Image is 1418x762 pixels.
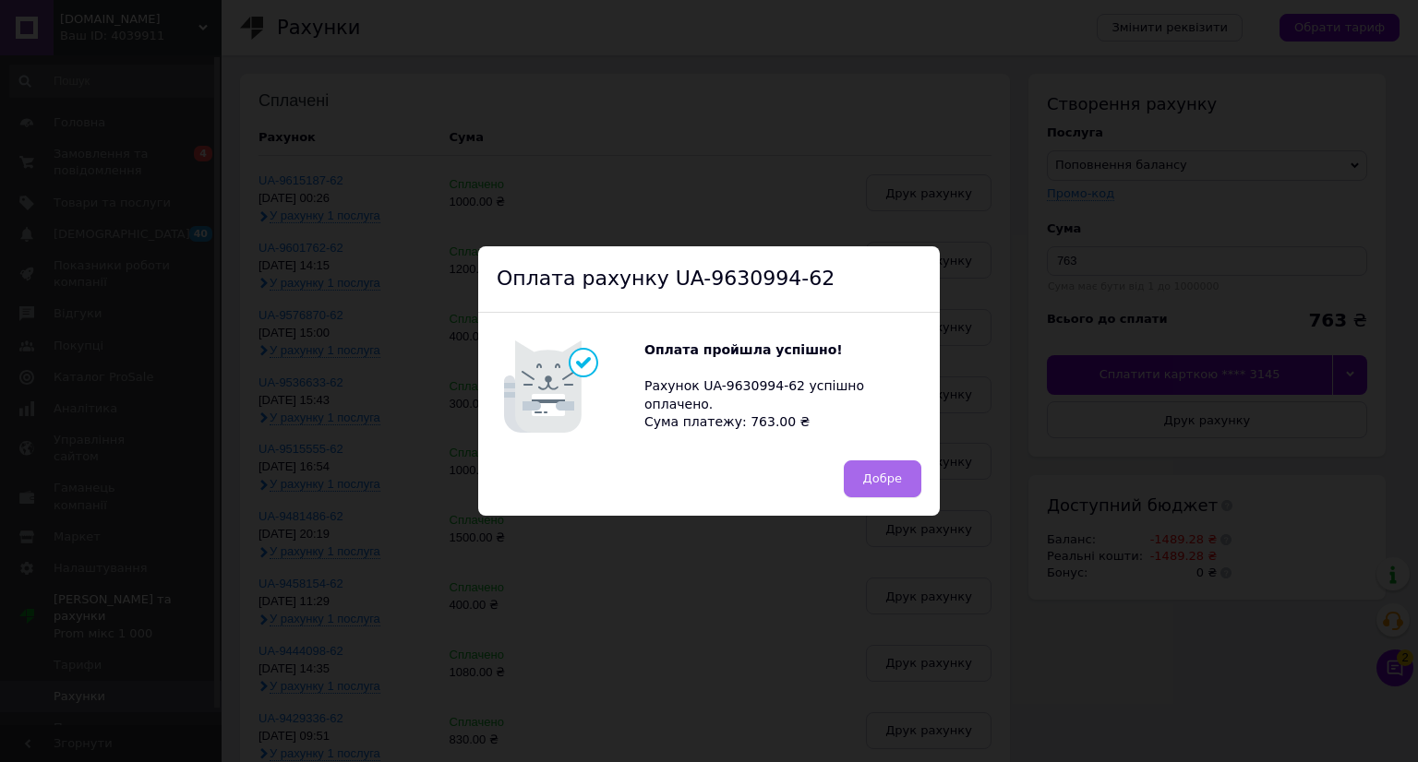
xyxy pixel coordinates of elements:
[863,471,902,485] span: Добре
[478,246,940,313] div: Оплата рахунку UA-9630994-62
[644,341,921,432] div: Рахунок UA-9630994-62 успішно оплачено. Сума платежу: 763.00 ₴
[497,331,644,442] img: Котик говорить Оплата пройшла успішно!
[644,342,843,357] b: Оплата пройшла успішно!
[844,460,921,497] button: Добре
